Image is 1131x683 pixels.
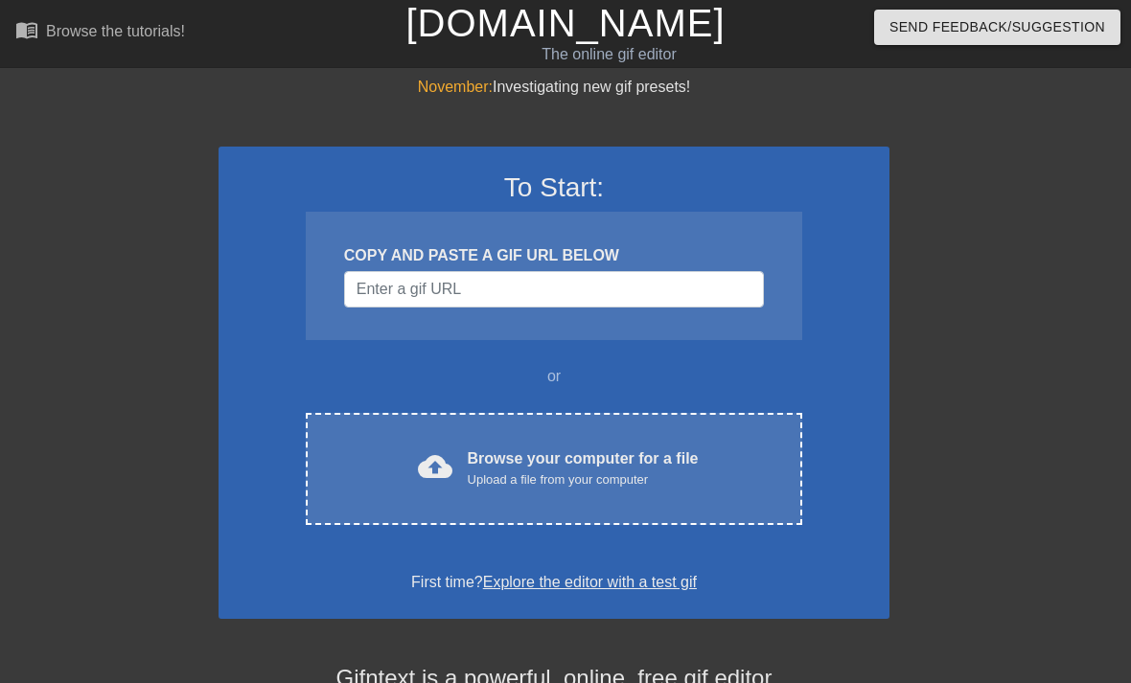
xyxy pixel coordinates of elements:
[15,18,185,48] a: Browse the tutorials!
[243,171,865,204] h3: To Start:
[418,449,452,484] span: cloud_upload
[268,365,840,388] div: or
[46,23,185,39] div: Browse the tutorials!
[15,18,38,41] span: menu_book
[386,43,831,66] div: The online gif editor
[889,15,1105,39] span: Send Feedback/Suggestion
[483,574,697,590] a: Explore the editor with a test gif
[468,470,699,489] div: Upload a file from your computer
[405,2,725,44] a: [DOMAIN_NAME]
[344,244,764,267] div: COPY AND PASTE A GIF URL BELOW
[243,571,865,594] div: First time?
[219,76,889,99] div: Investigating new gif presets!
[344,271,764,307] input: Username
[468,447,699,489] div: Browse your computer for a file
[874,10,1120,45] button: Send Feedback/Suggestion
[418,79,493,95] span: November:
